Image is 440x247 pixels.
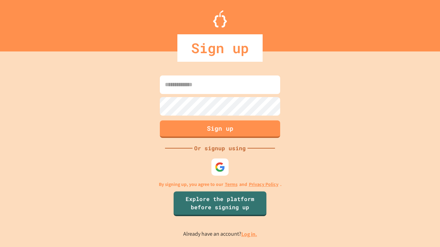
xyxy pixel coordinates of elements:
[383,190,433,219] iframe: chat widget
[213,10,227,27] img: Logo.svg
[192,144,247,152] div: Or signup using
[174,191,266,216] a: Explore the platform before signing up
[215,162,225,172] img: google-icon.svg
[225,181,238,188] a: Terms
[177,34,263,62] div: Sign up
[183,230,257,238] p: Already have an account?
[241,231,257,238] a: Log in.
[159,181,282,188] p: By signing up, you agree to our and .
[249,181,278,188] a: Privacy Policy
[160,120,280,138] button: Sign up
[411,220,433,240] iframe: chat widget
